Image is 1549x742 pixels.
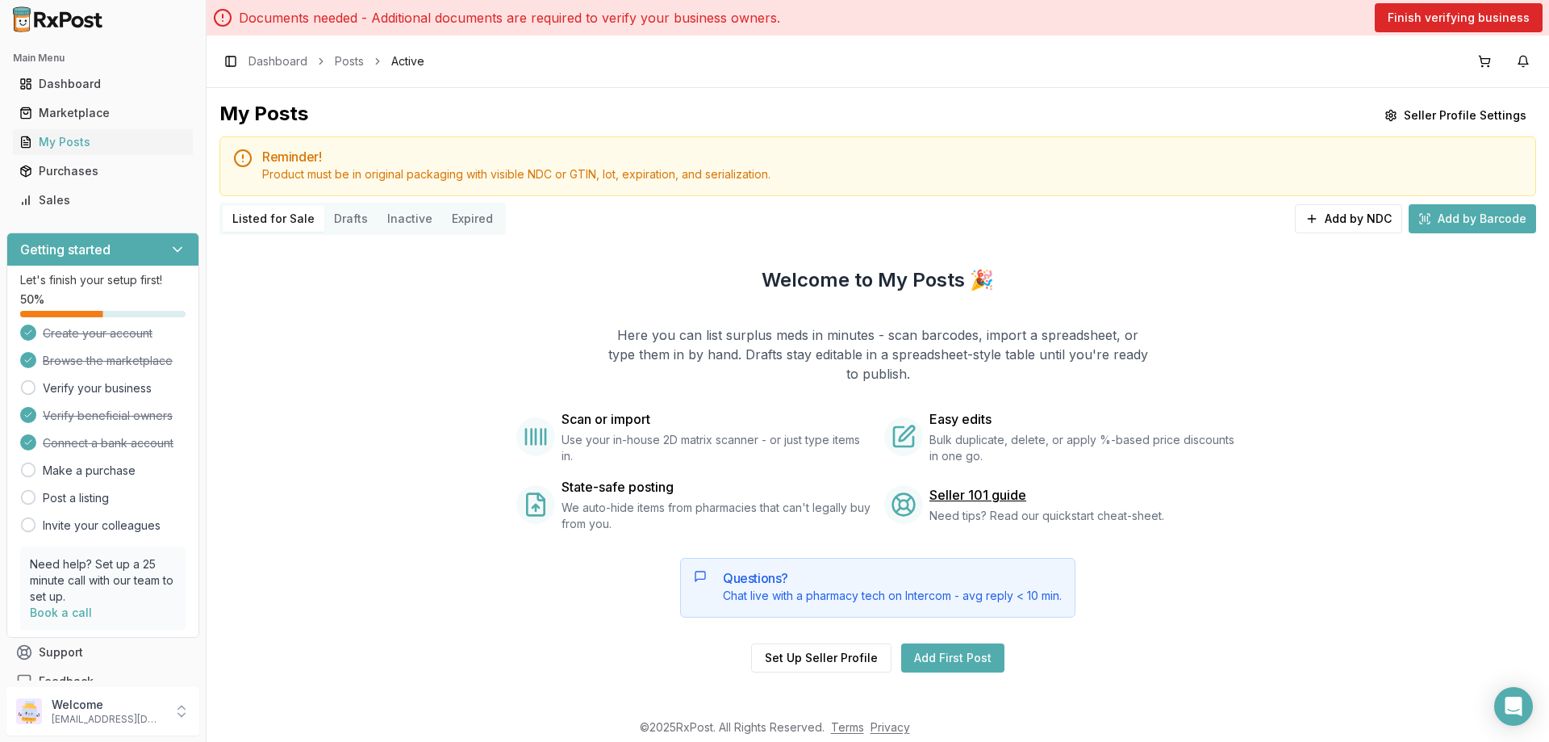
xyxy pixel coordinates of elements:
span: Easy edits [929,409,992,429]
h2: Main Menu [13,52,193,65]
p: Here you can list surplus meds in minutes - scan barcodes, import a spreadsheet, or type them in ... [607,325,1149,384]
button: Add by Barcode [1409,204,1536,233]
div: Sales [19,192,186,208]
button: Support [6,638,199,667]
div: Open Intercom Messenger [1494,687,1533,726]
div: My Posts [19,134,186,150]
span: Feedback [39,673,94,690]
h2: Welcome to My Posts 🎉 [762,267,994,293]
button: Seller Profile Settings [1375,101,1536,130]
button: Inactive [378,206,442,232]
a: Privacy [871,720,910,734]
a: Post a listing [43,490,109,506]
button: My Posts [6,129,199,155]
span: Scan or import [562,409,650,429]
a: Marketplace [13,99,193,128]
button: Dashboard [6,71,199,97]
span: Need tips? Read our quickstart cheat-sheet. [929,508,1164,524]
a: Add First Post [901,643,1004,673]
button: Sales [6,187,199,213]
a: Seller 101 guide [929,485,1026,505]
button: Add by NDC [1295,204,1402,233]
div: Purchases [19,163,186,179]
span: We auto-hide items from pharmacies that can't legally buy from you. [562,500,871,532]
a: Make a purchase [43,463,136,479]
a: Purchases [13,157,193,186]
a: Invite your colleagues [43,518,161,534]
span: Connect a bank account [43,435,173,451]
div: Dashboard [19,76,186,92]
button: Set Up Seller Profile [751,643,891,673]
h3: Getting started [20,240,111,259]
button: Finish verifying business [1375,3,1543,32]
button: Expired [442,206,503,232]
p: [EMAIL_ADDRESS][DOMAIN_NAME] [52,713,164,726]
span: Active [391,53,424,69]
h5: Questions? [723,572,1062,585]
div: My Posts [219,101,308,130]
h5: Reminder! [262,150,1522,163]
span: Browse the marketplace [43,353,173,369]
a: Dashboard [13,69,193,99]
button: Marketplace [6,100,199,126]
span: 50 % [20,291,44,308]
a: Verify your business [43,380,152,396]
div: Product must be in original packaging with visible NDC or GTIN, lot, expiration, and serialization. [262,166,1522,182]
p: Welcome [52,697,164,713]
span: State-safe posting [562,477,674,497]
a: Book a call [30,606,92,619]
span: Use your in-house 2D matrix scanner - or just type items in. [562,432,871,464]
button: Feedback [6,667,199,696]
span: Verify beneficial owners [43,408,173,424]
a: Terms [831,720,864,734]
a: Sales [13,186,193,215]
a: My Posts [13,128,193,157]
p: Let's finish your setup first! [20,272,186,288]
span: Bulk duplicate, delete, or apply %-based price discounts in one go. [929,432,1239,464]
button: Listed for Sale [223,206,324,232]
img: User avatar [16,698,42,724]
div: Marketplace [19,105,186,121]
div: Chat live with a pharmacy tech on Intercom - avg reply < 10 min. [723,588,1062,604]
span: Create your account [43,325,152,342]
a: Posts [335,53,364,69]
p: Need help? Set up a 25 minute call with our team to set up. [30,556,176,605]
nav: breadcrumb [248,53,424,69]
button: Drafts [324,206,378,232]
button: Purchases [6,158,199,184]
a: Dashboard [248,53,307,69]
p: Documents needed - Additional documents are required to verify your business owners. [239,8,780,27]
img: RxPost Logo [6,6,110,32]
